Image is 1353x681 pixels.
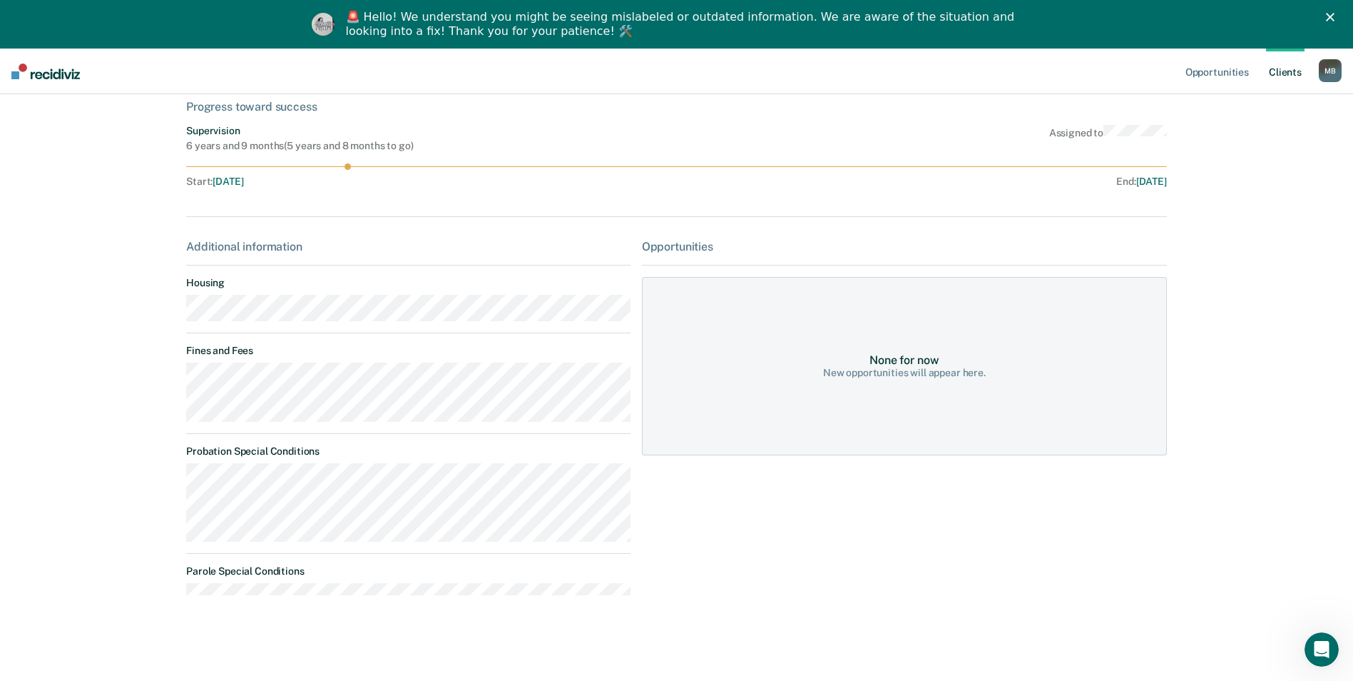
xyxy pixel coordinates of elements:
div: Start : [186,176,677,188]
div: 🚨 Hello! We understand you might be seeing mislabeled or outdated information. We are aware of th... [346,10,1019,39]
dt: Fines and Fees [186,345,630,357]
div: Assigned to [1049,125,1167,152]
dt: Housing [186,277,630,289]
div: M B [1319,59,1342,82]
div: End : [683,176,1167,188]
div: Supervision [186,125,413,137]
div: New opportunities will appear here. [823,367,986,379]
a: Opportunities [1183,49,1252,94]
div: None for now [869,353,939,367]
img: Profile image for Kim [312,13,335,36]
dt: Parole Special Conditions [186,565,630,577]
span: [DATE] [1136,176,1167,187]
div: Close [1326,13,1340,21]
div: 6 years and 9 months ( 5 years and 8 months to go ) [186,140,413,152]
a: Clients [1266,49,1305,94]
dt: Probation Special Conditions [186,445,630,458]
iframe: Intercom live chat [1305,632,1339,667]
button: MB [1319,59,1342,82]
div: Additional information [186,240,630,253]
div: Progress toward success [186,100,1167,113]
img: Recidiviz [11,64,80,79]
span: [DATE] [213,176,243,187]
div: Opportunities [642,240,1167,253]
